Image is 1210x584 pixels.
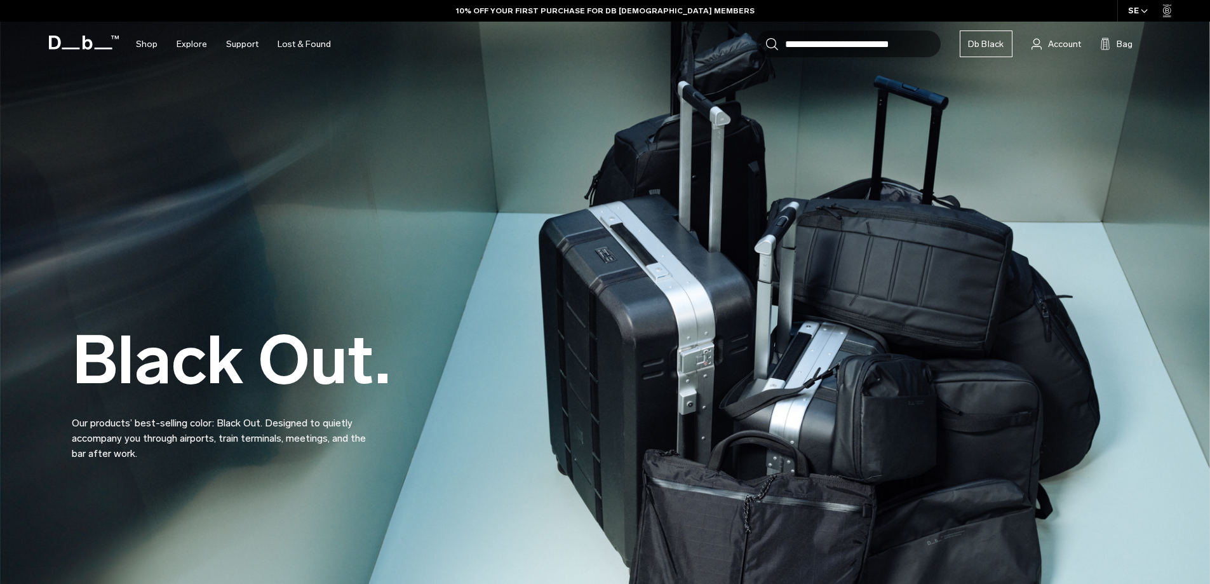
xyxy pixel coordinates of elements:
[1048,37,1081,51] span: Account
[72,400,377,461] p: Our products’ best-selling color: Black Out. Designed to quietly accompany you through airports, ...
[72,327,391,394] h2: Black Out.
[456,5,755,17] a: 10% OFF YOUR FIRST PURCHASE FOR DB [DEMOGRAPHIC_DATA] MEMBERS
[177,22,207,67] a: Explore
[226,22,259,67] a: Support
[1117,37,1133,51] span: Bag
[1100,36,1133,51] button: Bag
[278,22,331,67] a: Lost & Found
[126,22,340,67] nav: Main Navigation
[1032,36,1081,51] a: Account
[136,22,158,67] a: Shop
[960,31,1012,57] a: Db Black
